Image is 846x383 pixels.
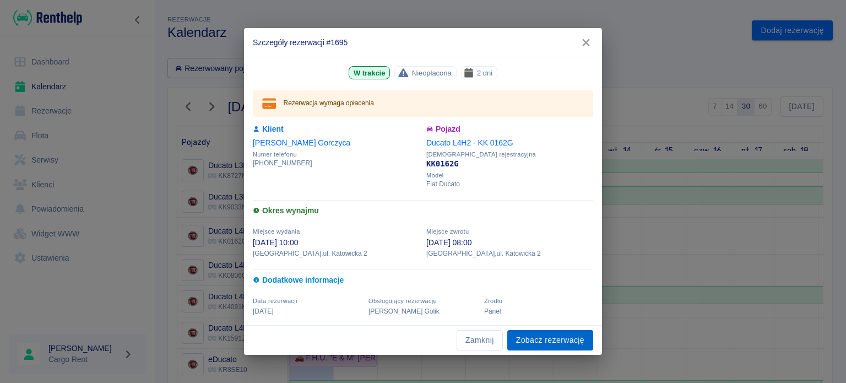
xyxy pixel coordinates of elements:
[426,237,593,249] p: [DATE] 08:00
[426,249,593,258] p: [GEOGRAPHIC_DATA] , ul. Katowicka 2
[484,306,593,316] p: Panel
[368,306,478,316] p: [PERSON_NAME] Golik
[457,330,503,350] button: Zamknij
[253,205,593,217] h6: Okres wynajmu
[507,330,593,350] a: Zobacz rezerwację
[253,123,420,135] h6: Klient
[484,298,502,304] span: Żrodło
[426,158,593,170] p: KK0162G
[253,158,420,168] p: [PHONE_NUMBER]
[426,172,593,179] span: Model
[253,228,300,235] span: Miejsce wydania
[253,306,362,316] p: [DATE]
[253,237,420,249] p: [DATE] 10:00
[426,228,469,235] span: Miejsce zwrotu
[368,298,437,304] span: Obsługujący rezerwację
[426,123,593,135] h6: Pojazd
[284,94,374,114] div: Rezerwacja wymaga opłacenia
[253,274,593,286] h6: Dodatkowe informacje
[426,151,593,158] span: [DEMOGRAPHIC_DATA] rejestracyjna
[349,67,389,79] span: W trakcie
[253,151,420,158] span: Numer telefonu
[253,298,297,304] span: Data rezerwacji
[253,138,350,147] a: [PERSON_NAME] Gorczyca
[408,67,456,79] span: Nieopłacona
[473,67,497,79] span: 2 dni
[426,179,593,189] p: Fiat Ducato
[253,249,420,258] p: [GEOGRAPHIC_DATA] , ul. Katowicka 2
[244,28,602,57] h2: Szczegóły rezerwacji #1695
[426,138,513,147] a: Ducato L4H2 - KK 0162G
